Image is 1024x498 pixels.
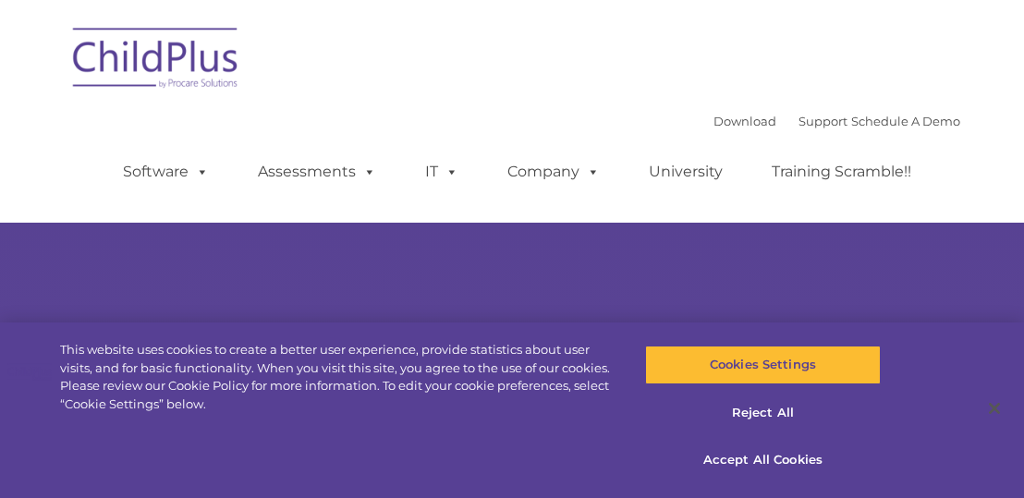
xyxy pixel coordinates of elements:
a: University [630,153,741,190]
a: Schedule A Demo [851,114,960,128]
a: Assessments [239,153,395,190]
button: Accept All Cookies [645,441,881,480]
font: | [713,114,960,128]
img: ChildPlus by Procare Solutions [64,15,249,107]
a: Company [489,153,618,190]
a: Download [713,114,776,128]
button: Reject All [645,394,881,432]
div: This website uses cookies to create a better user experience, provide statistics about user visit... [60,341,615,413]
a: Training Scramble!! [753,153,930,190]
button: Cookies Settings [645,346,881,384]
a: Software [104,153,227,190]
button: Close [974,388,1015,429]
a: IT [407,153,477,190]
a: Support [798,114,847,128]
